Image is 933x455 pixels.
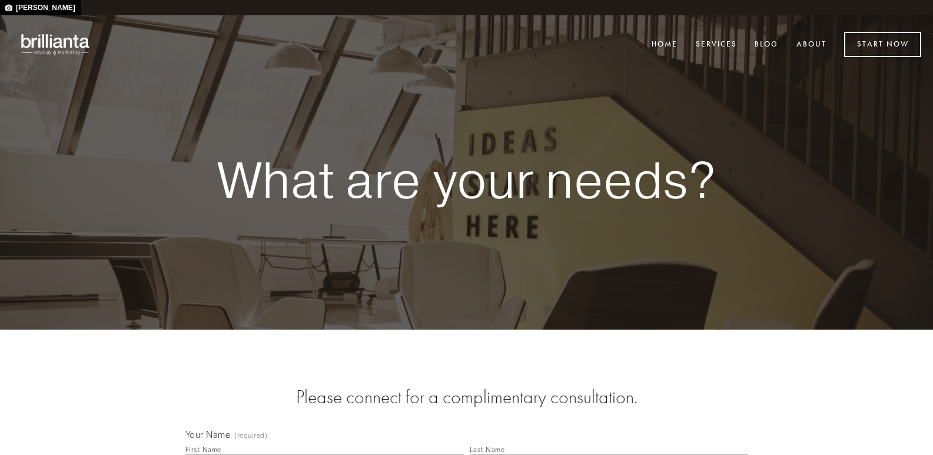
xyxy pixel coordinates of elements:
[470,445,505,454] div: Last Name
[747,35,786,54] a: Blog
[185,445,221,454] div: First Name
[789,35,834,54] a: About
[688,35,745,54] a: Services
[12,27,100,61] img: brillianta - research, strategy, marketing
[204,152,729,208] strong: What are your needs?
[234,432,267,439] span: (required)
[185,386,748,408] h2: Please connect for a complimentary consultation.
[644,35,685,54] a: Home
[14,2,77,13] span: [PERSON_NAME]
[185,429,231,440] span: Your Name
[844,32,921,57] a: Start Now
